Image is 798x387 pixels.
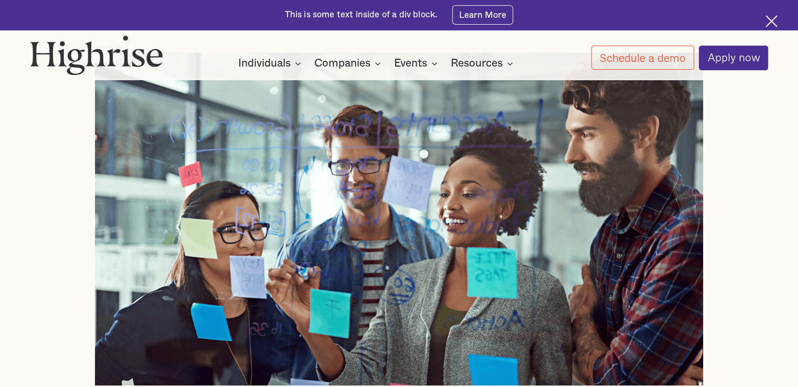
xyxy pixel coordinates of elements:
div: Resources [451,57,516,70]
div: Events [394,57,427,70]
div: This is some text inside of a div block. [285,9,438,21]
div: Resources [451,57,503,70]
a: Apply now [699,46,768,70]
div: Events [394,57,441,70]
div: Individuals [238,57,291,70]
div: Companies [314,57,370,70]
img: Highrise logo [30,35,163,76]
img: Cross icon [765,15,778,27]
a: Learn More [452,5,514,24]
a: Schedule a demo [591,46,694,70]
div: Companies [314,57,384,70]
img: An Image representing strategic leadership, showcasing a leader guiding a team towards a common g... [95,52,704,385]
div: Individuals [238,57,304,70]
